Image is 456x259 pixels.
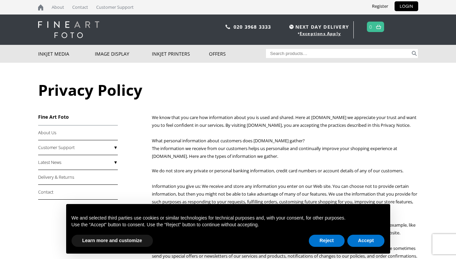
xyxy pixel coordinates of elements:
img: time.svg [289,25,294,29]
p: We know that you care how information about you is used and shared. Here at [DOMAIN_NAME] we appr... [152,114,418,160]
button: Accept [347,235,385,247]
button: Search [410,49,418,58]
a: 0 [369,22,372,32]
div: Notice [61,199,396,259]
h1: Privacy Policy [38,80,418,100]
a: Latest News [38,155,118,170]
a: About Us [38,125,118,140]
a: Image Display [95,45,152,63]
p: We and selected third parties use cookies or similar technologies for technical purposes and, wit... [72,215,385,222]
a: Customer Support [38,140,118,155]
a: 020 3968 3333 [234,24,271,30]
a: LOGIN [395,1,418,11]
img: logo-white.svg [38,21,99,38]
a: Exceptions Apply [300,31,341,36]
a: Register [367,1,393,11]
span: NEXT DAY DELIVERY [288,23,349,31]
input: Search products… [266,49,410,58]
button: Reject [309,235,345,247]
a: Delivery & Returns [38,170,118,185]
a: Inkjet Media [38,45,95,63]
a: Offers [209,45,266,63]
img: phone.svg [225,25,230,29]
a: Contact [38,185,118,200]
img: basket.svg [376,25,381,29]
h3: Fine Art Foto [38,114,118,120]
p: Use the “Accept” button to consent. Use the “Reject” button to continue without accepting. [72,222,385,228]
a: Inkjet Printers [152,45,209,63]
button: Learn more and customize [72,235,153,247]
